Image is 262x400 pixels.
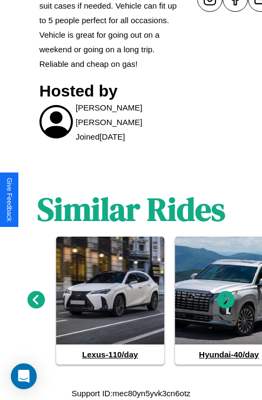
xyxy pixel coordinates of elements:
p: Joined [DATE] [76,129,125,144]
div: Open Intercom Messenger [11,363,37,389]
h3: Hosted by [39,82,182,100]
h4: Lexus - 110 /day [56,344,164,364]
div: Give Feedback [5,178,13,222]
h1: Similar Rides [37,187,225,231]
p: [PERSON_NAME] [PERSON_NAME] [76,100,181,129]
a: Lexus-110/day [56,237,164,364]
